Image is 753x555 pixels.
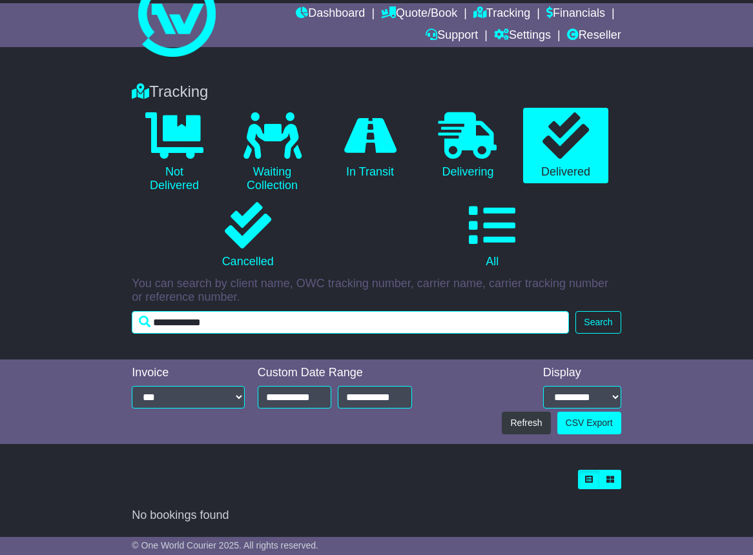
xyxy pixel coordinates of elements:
[296,3,365,25] a: Dashboard
[473,3,530,25] a: Tracking
[132,366,244,380] div: Invoice
[381,3,457,25] a: Quote/Book
[557,412,621,434] a: CSV Export
[132,197,364,274] a: Cancelled
[523,108,608,184] a: Delivered
[132,277,621,305] p: You can search by client name, OWC tracking number, carrier name, carrier tracking number or refe...
[132,540,318,550] span: © One World Courier 2025. All rights reserved.
[125,83,627,101] div: Tracking
[230,108,315,197] a: Waiting Collection
[426,108,510,184] a: Delivering
[546,3,605,25] a: Financials
[543,366,621,380] div: Display
[575,311,621,334] button: Search
[426,25,478,47] a: Support
[376,197,608,274] a: All
[327,108,412,184] a: In Transit
[567,25,621,47] a: Reseller
[132,108,216,197] a: Not Delivered
[502,412,550,434] button: Refresh
[258,366,412,380] div: Custom Date Range
[132,509,621,523] div: No bookings found
[494,25,551,47] a: Settings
